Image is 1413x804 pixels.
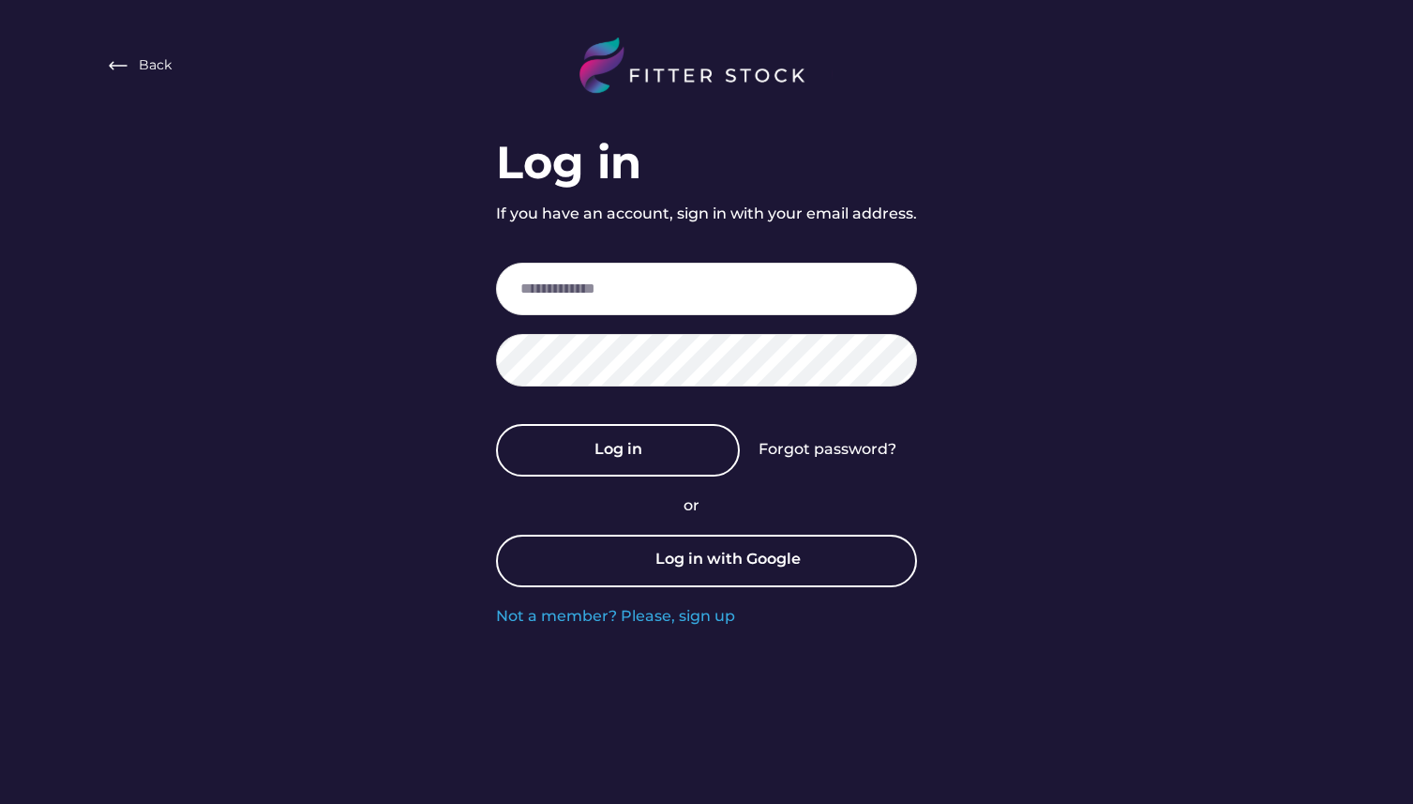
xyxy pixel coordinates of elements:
div: Forgot password? [759,439,896,460]
div: If you have an account, sign in with your email address. [496,204,917,224]
img: yH5BAEAAAAALAAAAAABAAEAAAIBRAA7 [613,547,641,575]
div: or [684,495,730,516]
div: Log in [496,131,641,194]
button: Log in [496,424,740,477]
img: Frame%20%282%29.svg [107,54,129,77]
div: Back [139,56,172,75]
div: Log in with Google [655,549,801,573]
div: Not a member? Please, sign up [496,606,735,627]
img: LOGO%20%282%29.svg [579,38,833,94]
